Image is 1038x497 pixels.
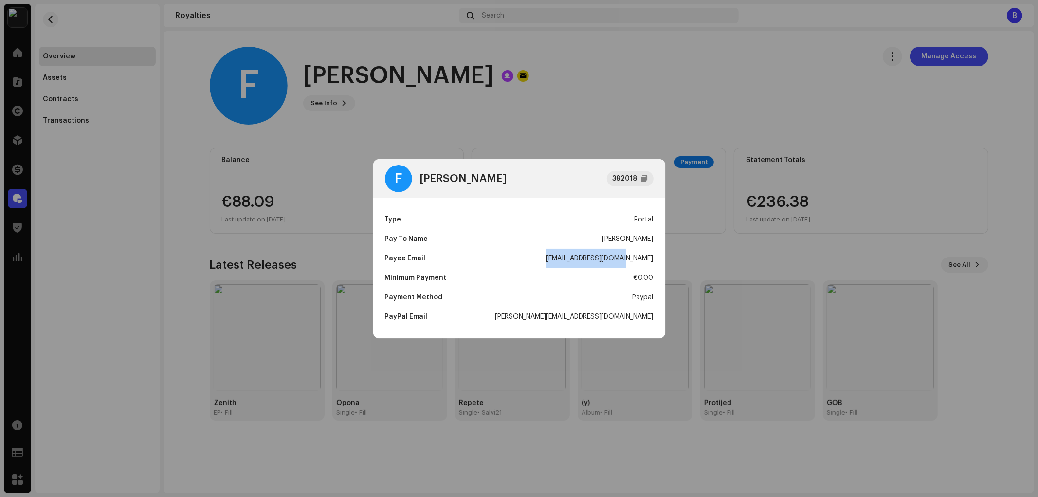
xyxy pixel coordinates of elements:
div: [PERSON_NAME] [420,173,507,184]
div: [PERSON_NAME][EMAIL_ADDRESS][DOMAIN_NAME] [495,307,654,327]
div: Portal [635,210,654,229]
div: Minimum Payment [385,268,447,288]
div: PayPal Email [385,307,428,327]
div: Payee Email [385,249,426,268]
div: [EMAIL_ADDRESS][DOMAIN_NAME] [546,249,654,268]
div: F [385,165,412,192]
div: €0.00 [634,268,654,288]
div: 382018 [613,173,637,184]
div: Pay To Name [385,229,428,249]
div: Type [385,210,401,229]
div: Paypal [633,288,654,307]
div: [PERSON_NAME] [602,229,654,249]
div: Payment Method [385,288,443,307]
